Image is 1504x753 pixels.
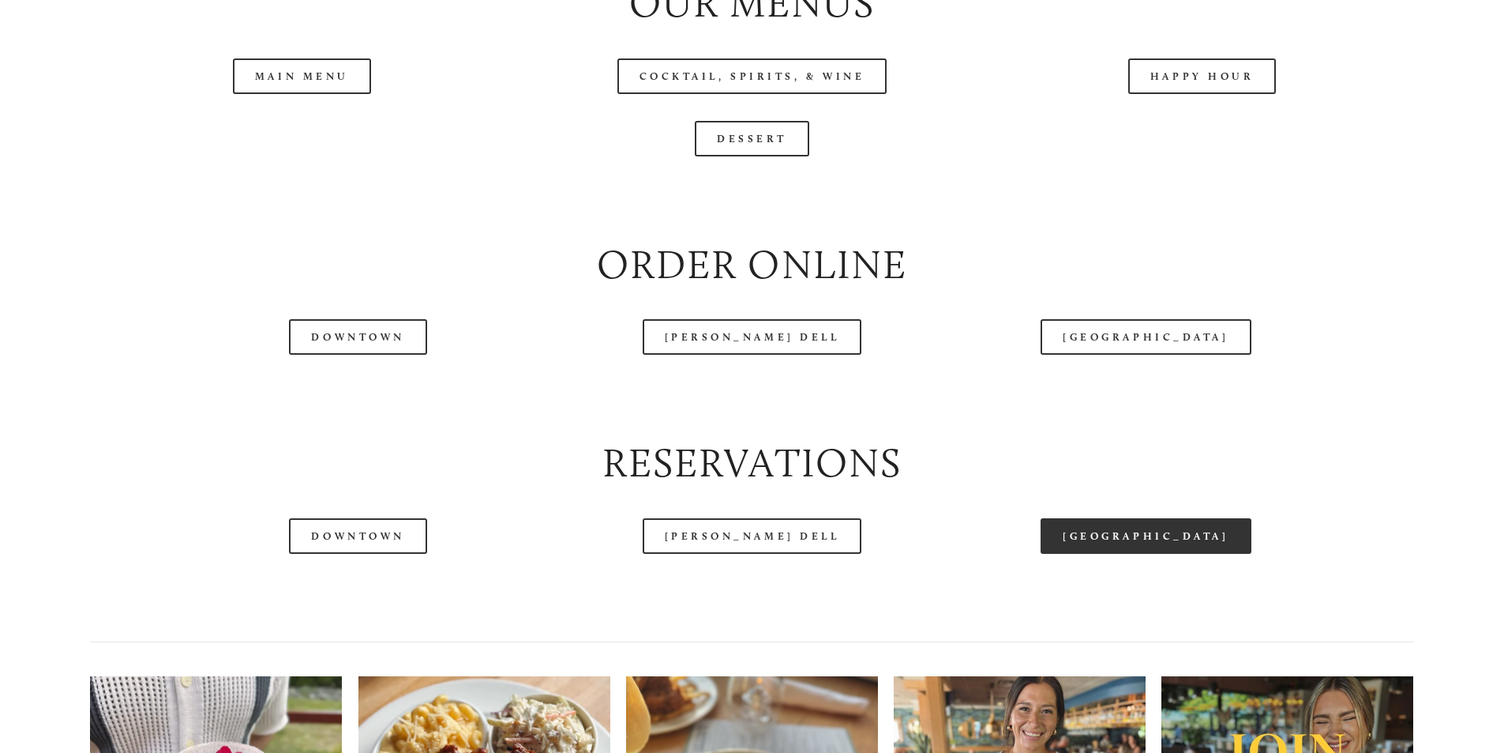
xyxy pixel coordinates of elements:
a: [GEOGRAPHIC_DATA] [1041,319,1251,355]
h2: Order Online [90,237,1413,293]
a: [PERSON_NAME] Dell [643,319,862,355]
a: [GEOGRAPHIC_DATA] [1041,518,1251,554]
a: [PERSON_NAME] Dell [643,518,862,554]
a: Downtown [289,319,426,355]
h2: Reservations [90,435,1413,491]
a: Dessert [695,121,809,156]
a: Downtown [289,518,426,554]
